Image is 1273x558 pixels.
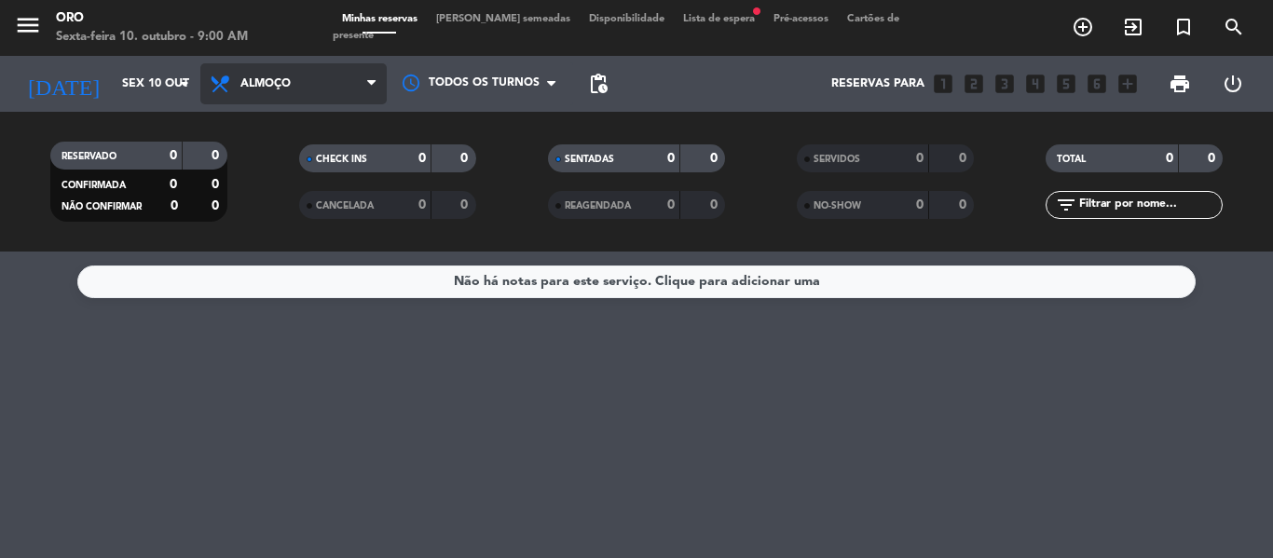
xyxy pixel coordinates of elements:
span: Cartões de presente [333,14,899,41]
strong: 0 [710,198,721,211]
strong: 0 [171,199,178,212]
div: Não há notas para este serviço. Clique para adicionar uma [454,271,820,293]
i: looks_two [962,72,986,96]
span: print [1169,73,1191,95]
span: REAGENDADA [565,201,631,211]
span: Disponibilidade [580,14,674,24]
strong: 0 [667,198,675,211]
span: Lista de espera [674,14,764,24]
i: turned_in_not [1172,16,1195,38]
input: Filtrar por nome... [1077,195,1222,215]
i: looks_6 [1085,72,1109,96]
span: RESERVADO [62,152,116,161]
i: exit_to_app [1122,16,1144,38]
span: SERVIDOS [814,155,860,164]
strong: 0 [916,152,924,165]
span: SENTADAS [565,155,614,164]
i: looks_4 [1023,72,1047,96]
strong: 0 [418,152,426,165]
span: CONFIRMADA [62,181,126,190]
i: add_box [1116,72,1140,96]
span: pending_actions [587,73,609,95]
strong: 0 [170,178,177,191]
strong: 0 [418,198,426,211]
span: fiber_manual_record [751,6,762,17]
i: looks_one [931,72,955,96]
span: Reservas para [831,77,924,90]
button: menu [14,11,42,46]
strong: 0 [710,152,721,165]
i: looks_5 [1054,72,1078,96]
i: arrow_drop_down [173,73,196,95]
strong: 0 [170,149,177,162]
strong: 0 [212,149,223,162]
strong: 0 [1166,152,1173,165]
i: [DATE] [14,63,113,104]
span: Almoço [240,77,291,90]
span: CHECK INS [316,155,367,164]
i: looks_3 [992,72,1017,96]
strong: 0 [212,178,223,191]
i: search [1223,16,1245,38]
div: Sexta-feira 10. outubro - 9:00 AM [56,28,248,47]
div: Oro [56,9,248,28]
div: LOG OUT [1206,56,1259,112]
i: filter_list [1055,194,1077,216]
span: NÃO CONFIRMAR [62,202,142,211]
span: Minhas reservas [333,14,427,24]
span: CANCELADA [316,201,374,211]
i: power_settings_new [1222,73,1244,95]
strong: 0 [667,152,675,165]
span: Pré-acessos [764,14,838,24]
strong: 0 [460,152,472,165]
i: menu [14,11,42,39]
strong: 0 [959,198,970,211]
strong: 0 [916,198,924,211]
i: add_circle_outline [1072,16,1094,38]
span: [PERSON_NAME] semeadas [427,14,580,24]
strong: 0 [1208,152,1219,165]
strong: 0 [959,152,970,165]
strong: 0 [460,198,472,211]
span: TOTAL [1057,155,1086,164]
span: NO-SHOW [814,201,861,211]
strong: 0 [212,199,223,212]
